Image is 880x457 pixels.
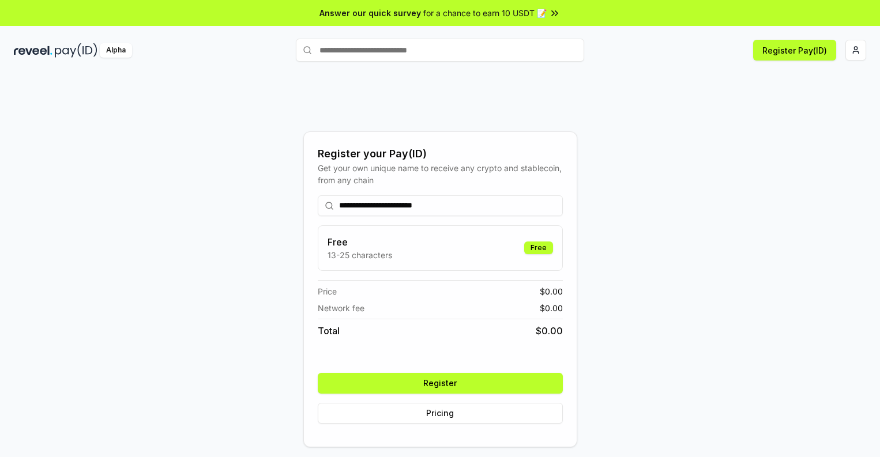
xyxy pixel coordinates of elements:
[55,43,97,58] img: pay_id
[328,235,392,249] h3: Free
[14,43,52,58] img: reveel_dark
[318,285,337,297] span: Price
[318,302,364,314] span: Network fee
[318,403,563,424] button: Pricing
[540,302,563,314] span: $ 0.00
[318,146,563,162] div: Register your Pay(ID)
[524,241,553,254] div: Free
[536,324,563,338] span: $ 0.00
[100,43,132,58] div: Alpha
[318,373,563,394] button: Register
[328,249,392,261] p: 13-25 characters
[319,7,421,19] span: Answer our quick survey
[540,285,563,297] span: $ 0.00
[318,324,340,338] span: Total
[753,40,836,61] button: Register Pay(ID)
[423,7,547,19] span: for a chance to earn 10 USDT 📝
[318,162,563,186] div: Get your own unique name to receive any crypto and stablecoin, from any chain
